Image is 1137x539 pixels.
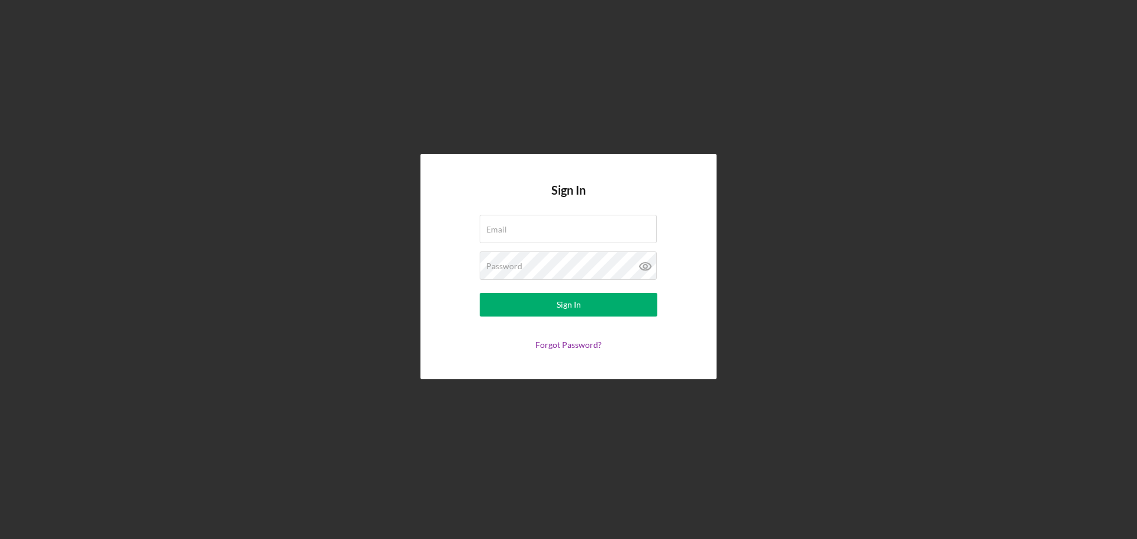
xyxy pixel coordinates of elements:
[551,183,586,215] h4: Sign In
[486,262,522,271] label: Password
[535,340,602,350] a: Forgot Password?
[557,293,581,317] div: Sign In
[480,293,657,317] button: Sign In
[486,225,507,234] label: Email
